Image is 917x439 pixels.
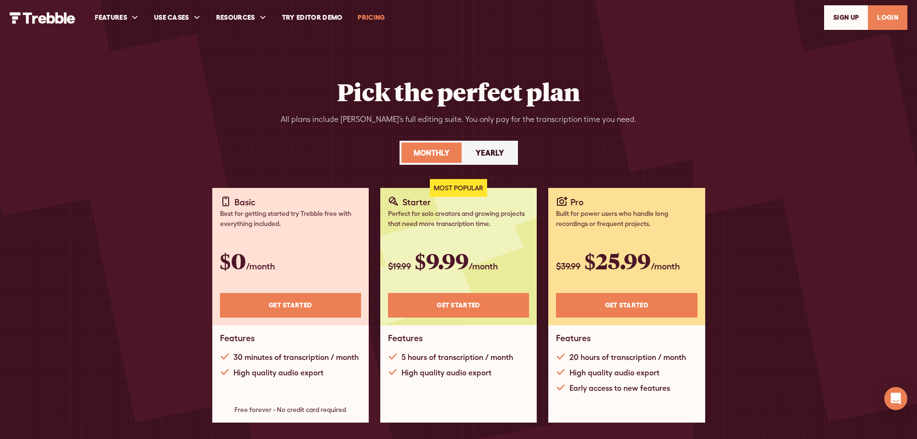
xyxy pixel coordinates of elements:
[584,246,651,275] span: $25.99
[569,382,670,394] div: Early access to new features
[556,261,581,271] span: $39.99
[337,77,580,106] h2: Pick the perfect plan
[884,387,907,410] div: Open Intercom Messenger
[220,209,361,229] div: Best for getting started try Trebble free with everything included.
[233,367,323,378] div: High quality audio export
[868,5,907,30] a: LOGIN
[233,351,359,363] div: 30 minutes of transcription / month
[281,114,636,125] div: All plans include [PERSON_NAME]’s full editing suite. You only pay for the transcription time you...
[220,293,361,318] a: Get STARTED
[388,333,423,344] h1: Features
[401,367,491,378] div: High quality audio export
[220,333,255,344] h1: Features
[246,261,275,271] span: /month
[388,209,529,229] div: Perfect for solo creators and growing projects that need more transcription time.
[95,13,127,23] div: FEATURES
[651,261,680,271] span: /month
[401,351,513,363] div: 5 hours of transcription / month
[154,13,189,23] div: USE CASES
[476,147,504,159] div: Yearly
[415,246,469,275] span: $9.99
[556,333,591,344] h1: Features
[556,293,697,318] a: Get STARTED
[469,261,498,271] span: /month
[220,246,246,275] span: $0
[430,179,487,197] div: Most Popular
[146,1,208,34] div: USE CASES
[570,196,583,209] div: Pro
[87,1,146,34] div: FEATURES
[388,293,529,318] a: Get STARTED
[274,1,350,34] a: Try Editor Demo
[220,405,361,415] div: Free forever - No credit card required
[824,5,868,30] a: SIGn UP
[10,11,76,23] a: home
[464,143,516,163] a: Yearly
[10,12,76,24] img: Trebble Logo - AI Podcast Editor
[234,196,256,209] div: Basic
[569,367,659,378] div: High quality audio export
[569,351,686,363] div: 20 hours of transcription / month
[350,1,392,34] a: PRICING
[216,13,255,23] div: RESOURCES
[413,147,450,159] div: Monthly
[388,261,411,271] span: $19.99
[208,1,274,34] div: RESOURCES
[401,143,462,163] a: Monthly
[556,209,697,229] div: Built for power users who handle long recordings or frequent projects.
